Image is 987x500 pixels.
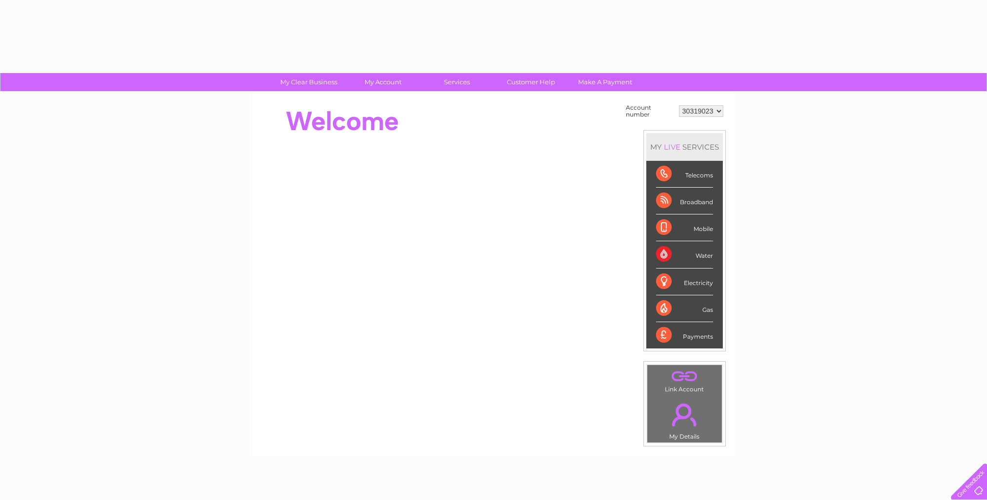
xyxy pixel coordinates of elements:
[656,269,713,295] div: Electricity
[623,102,677,120] td: Account number
[646,133,723,161] div: MY SERVICES
[647,395,722,443] td: My Details
[417,73,497,91] a: Services
[650,367,719,385] a: .
[647,365,722,395] td: Link Account
[650,398,719,432] a: .
[656,241,713,268] div: Water
[656,161,713,188] div: Telecoms
[656,322,713,348] div: Payments
[662,142,682,152] div: LIVE
[343,73,423,91] a: My Account
[491,73,571,91] a: Customer Help
[565,73,645,91] a: Make A Payment
[656,295,713,322] div: Gas
[656,214,713,241] div: Mobile
[656,188,713,214] div: Broadband
[269,73,349,91] a: My Clear Business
